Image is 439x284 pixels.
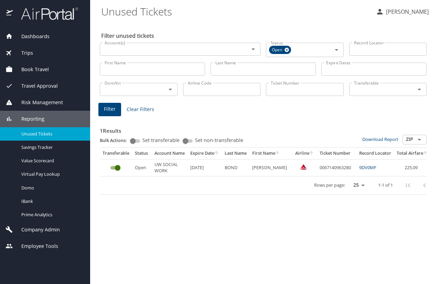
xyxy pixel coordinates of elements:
th: Total Airfare [394,148,431,159]
button: Open [415,85,424,94]
a: Download Report [362,136,398,142]
img: icon-airportal.png [6,7,13,20]
button: [PERSON_NAME] [373,6,431,18]
p: Bulk Actions: [100,137,132,143]
p: [PERSON_NAME] [384,8,429,16]
span: Reporting [13,115,44,123]
th: Account Name [152,148,188,159]
button: Filter [98,103,121,116]
span: Set transferable [142,138,180,143]
button: Clear Filters [124,103,157,116]
span: Travel Approval [13,82,58,90]
td: 225.09 [394,159,431,176]
td: BOND [222,159,249,176]
span: Filter [104,105,116,113]
img: Delta Airlines [300,163,307,170]
th: Expire Date [188,148,222,159]
button: Open [332,45,341,55]
th: Airline [292,148,317,159]
span: IBank [21,198,82,205]
img: airportal-logo.png [13,7,78,20]
span: Value Scorecard [21,157,82,164]
span: Savings Tracker [21,144,82,151]
a: 9DV0MF [359,164,376,171]
td: [PERSON_NAME] [249,159,292,176]
button: Open [165,85,175,94]
td: Open [132,159,152,176]
button: sort [309,151,314,156]
div: Open [269,46,291,54]
select: rows per page [348,180,367,190]
span: Set non-transferable [195,138,243,143]
span: Risk Management [13,99,63,106]
button: sort [275,151,280,156]
button: Open [248,44,258,54]
h2: Filter unused tickets [101,30,428,41]
span: Clear Filters [127,105,154,114]
th: Record Locator [356,148,394,159]
span: Virtual Pay Lookup [21,171,82,177]
h1: Unused Tickets [101,1,370,22]
span: Dashboards [13,33,50,40]
span: Domo [21,185,82,191]
th: Ticket Number [317,148,356,159]
span: Book Travel [13,66,49,73]
span: Open [269,46,286,54]
td: [DATE] [188,159,222,176]
span: Unused Tickets [21,131,82,137]
th: Status [132,148,152,159]
div: Transferable [103,150,129,156]
p: Rows per page: [314,183,345,187]
button: Open [415,135,424,144]
p: 1-1 of 1 [378,183,393,187]
th: First Name [249,148,292,159]
span: Trips [13,49,33,57]
th: Last Name [222,148,249,159]
button: sort [214,151,219,156]
span: Company Admin [13,226,60,233]
td: 0067140963280 [317,159,356,176]
td: UW SOCIAL WORK [152,159,188,176]
span: Employee Tools [13,242,58,250]
button: sort [423,151,428,156]
span: Prime Analytics [21,211,82,218]
h3: 1 Results [100,123,427,135]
